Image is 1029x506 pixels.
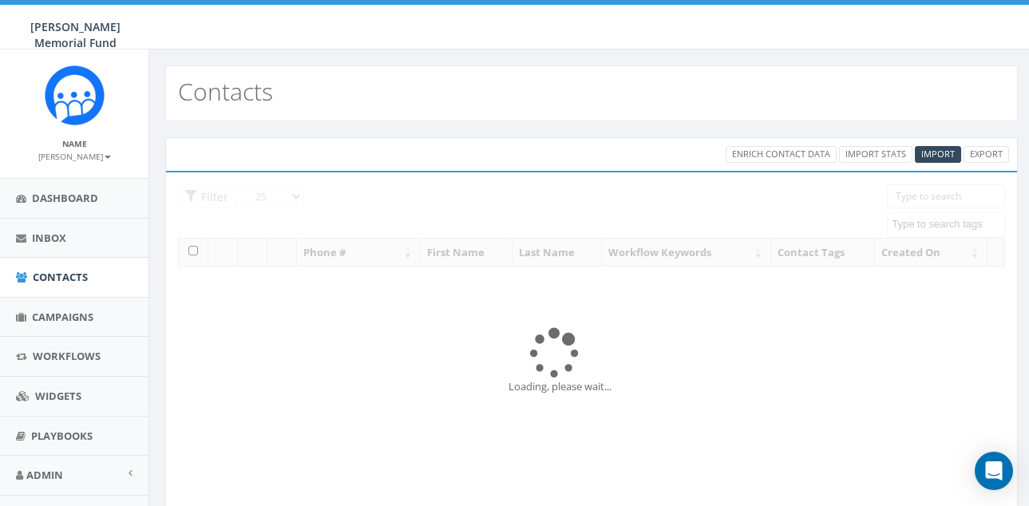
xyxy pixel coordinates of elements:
[33,270,88,284] span: Contacts
[35,389,81,403] span: Widgets
[921,148,955,160] span: Import
[509,379,674,394] div: Loading, please wait...
[38,151,111,162] small: [PERSON_NAME]
[32,231,66,245] span: Inbox
[26,468,63,482] span: Admin
[31,429,93,443] span: Playbooks
[964,146,1009,163] a: Export
[38,148,111,163] a: [PERSON_NAME]
[839,146,912,163] a: Import Stats
[30,19,121,50] span: [PERSON_NAME] Memorial Fund
[726,146,837,163] a: Enrich Contact Data
[62,138,87,149] small: Name
[732,148,830,160] span: Enrich Contact Data
[32,191,98,205] span: Dashboard
[921,148,955,160] span: CSV files only
[33,349,101,363] span: Workflows
[178,78,273,105] h2: Contacts
[975,452,1013,490] div: Open Intercom Messenger
[45,65,105,125] img: Rally_Corp_Icon.png
[915,146,961,163] a: Import
[32,310,93,324] span: Campaigns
